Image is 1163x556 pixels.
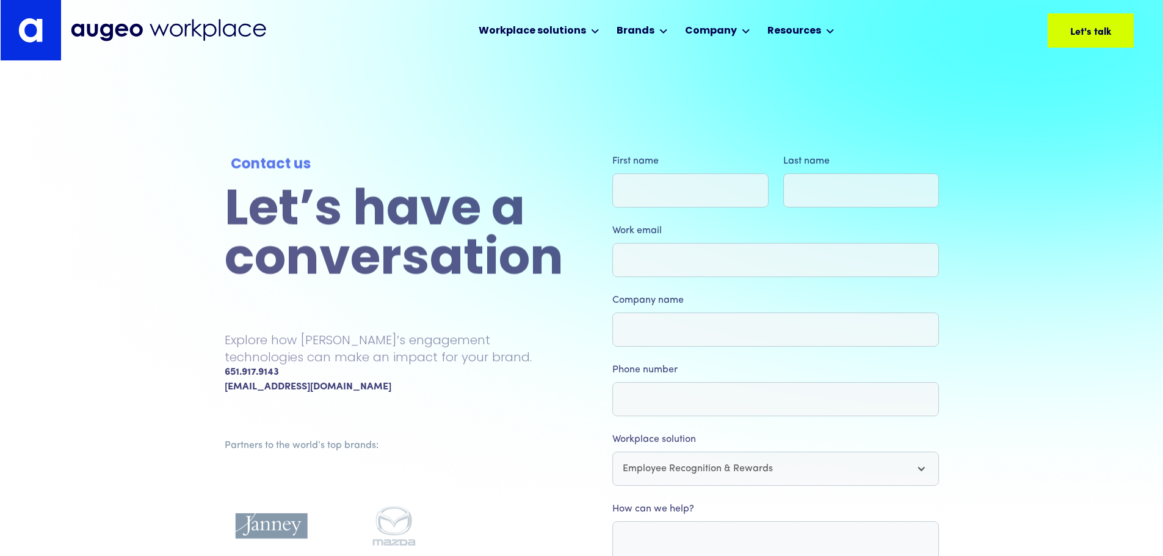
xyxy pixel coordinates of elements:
[225,438,563,453] div: Partners to the world’s top brands:
[1048,13,1134,48] a: Let's talk
[612,223,939,238] label: Work email
[612,502,939,516] label: How can we help?
[225,187,563,286] h2: Let’s have a conversation
[612,293,939,308] label: Company name
[617,24,654,38] div: Brands
[612,363,939,377] label: Phone number
[225,331,563,366] p: Explore how [PERSON_NAME]’s engagement technologies can make an impact for your brand.
[18,18,43,43] img: Augeo's "a" monogram decorative logo in white.
[783,154,939,168] label: Last name
[612,432,939,447] label: Workplace solution
[767,24,821,38] div: Resources
[231,154,557,176] div: Contact us
[225,365,279,380] div: 651.917.9143
[225,380,391,394] a: [EMAIL_ADDRESS][DOMAIN_NAME]
[685,24,737,38] div: Company
[479,24,586,38] div: Workplace solutions
[612,452,939,486] div: Employee Recognition & Rewards
[612,154,769,168] label: First name
[71,19,266,42] img: Augeo Workplace business unit full logo in mignight blue.
[623,461,773,476] div: Employee Recognition & Rewards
